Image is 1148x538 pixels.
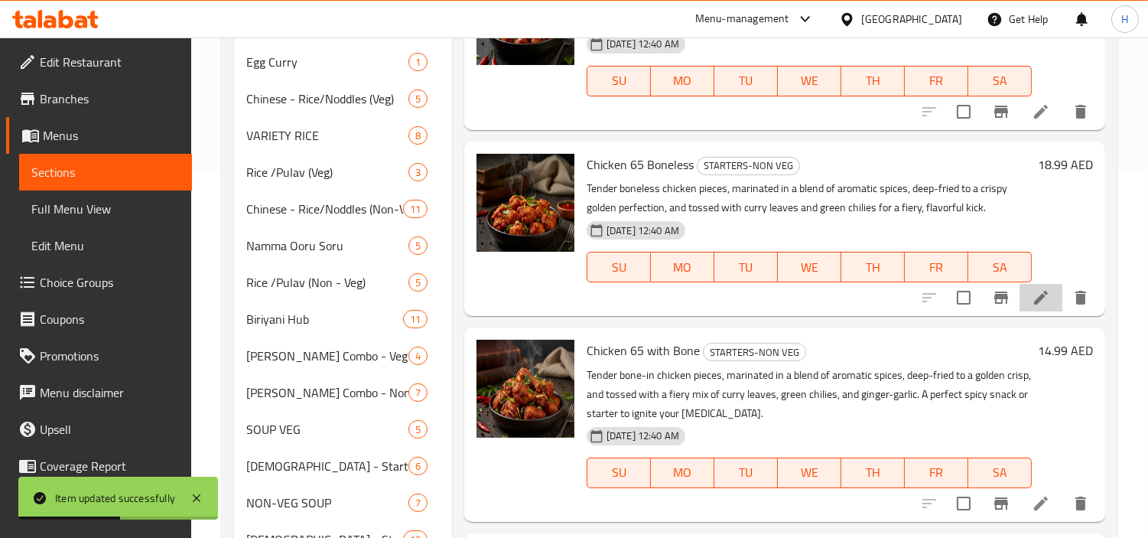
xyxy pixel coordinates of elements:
[40,53,180,71] span: Edit Restaurant
[246,383,408,402] span: [PERSON_NAME] Combo - Non- Veg
[905,458,968,488] button: FR
[234,44,452,80] div: Egg Curry1
[587,366,1032,423] p: Tender bone-in chicken pieces, marinated in a blend of aromatic spices, deep-fried to a golden cr...
[234,264,452,301] div: Rice /Pulav (Non - Veg)5
[40,347,180,365] span: Promotions
[784,70,835,92] span: WE
[409,276,427,290] span: 5
[968,66,1032,96] button: SA
[246,457,408,475] span: [DEMOGRAPHIC_DATA] - Starters (Veg)
[1062,93,1099,130] button: delete
[697,157,800,175] div: STARTERS-NON VEG
[476,340,574,438] img: Chicken 65 with Bone
[6,44,192,80] a: Edit Restaurant
[720,256,772,279] span: TU
[408,90,428,108] div: items
[234,117,452,154] div: VARIETY RICE8
[704,344,805,361] span: STARTERS-NON VEG
[784,461,835,484] span: WE
[911,70,962,92] span: FR
[409,165,427,180] span: 3
[246,494,408,512] div: NON-VEG SOUP
[587,153,694,176] span: Chicken 65 Boneless
[657,461,708,484] span: MO
[246,126,408,145] div: VARIETY RICE
[40,383,180,402] span: Menu disclaimer
[246,420,408,439] div: SOUP VEG
[408,383,428,402] div: items
[657,70,708,92] span: MO
[408,163,428,181] div: items
[246,200,402,218] div: Chinese - Rice/Noddles (Non-Veg)
[246,310,402,328] span: Biriyani Hub
[6,484,192,521] a: Grocery Checklist
[55,490,175,507] div: Item updated successfully
[6,448,192,484] a: Coverage Report
[1121,11,1128,28] span: H
[404,312,427,327] span: 11
[408,420,428,439] div: items
[408,457,428,475] div: items
[246,457,408,475] div: Chinese - Starters (Veg)
[703,343,806,361] div: STARTERS-NON VEG
[1062,485,1099,522] button: delete
[911,256,962,279] span: FR
[841,458,905,488] button: TH
[600,37,685,51] span: [DATE] 12:40 AM
[587,458,651,488] button: SU
[695,10,789,28] div: Menu-management
[234,227,452,264] div: Namma Ooru Soru5
[651,66,714,96] button: MO
[594,461,645,484] span: SU
[6,411,192,448] a: Upsell
[246,273,408,292] span: Rice /Pulav (Non - Veg)
[778,252,841,282] button: WE
[778,458,841,488] button: WE
[651,252,714,282] button: MO
[587,179,1032,217] p: Tender boneless chicken pieces, marinated in a blend of aromatic spices, deep-fried to a crispy g...
[409,496,427,510] span: 7
[409,422,427,437] span: 5
[19,154,192,191] a: Sections
[1032,289,1050,307] a: Edit menu item
[246,383,408,402] div: Ghee Rice Combo - Non- Veg
[40,457,180,475] span: Coverage Report
[1062,279,1099,316] button: delete
[31,200,180,218] span: Full Menu View
[234,448,452,484] div: [DEMOGRAPHIC_DATA] - Starters (Veg)6
[246,90,408,108] span: Chinese - Rice/Noddles (Veg)
[43,126,180,145] span: Menus
[905,66,968,96] button: FR
[714,458,778,488] button: TU
[714,66,778,96] button: TU
[948,487,980,520] span: Select to update
[6,374,192,411] a: Menu disclaimer
[847,70,899,92] span: TH
[698,157,799,174] span: STARTERS-NON VEG
[246,347,408,365] span: [PERSON_NAME] Combo - Veg
[587,339,700,362] span: Chicken 65 with Bone
[587,66,651,96] button: SU
[246,236,408,255] span: Namma Ooru Soru
[234,374,452,411] div: [PERSON_NAME] Combo - Non- Veg7
[841,66,905,96] button: TH
[246,53,408,71] span: Egg Curry
[403,310,428,328] div: items
[847,256,899,279] span: TH
[1038,340,1093,361] h6: 14.99 AED
[657,256,708,279] span: MO
[409,459,427,474] span: 6
[594,256,645,279] span: SU
[6,337,192,374] a: Promotions
[983,93,1020,130] button: Branch-specific-item
[6,264,192,301] a: Choice Groups
[246,347,408,365] div: Ghee Rice Combo - Veg
[968,252,1032,282] button: SA
[587,252,651,282] button: SU
[409,386,427,400] span: 7
[19,191,192,227] a: Full Menu View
